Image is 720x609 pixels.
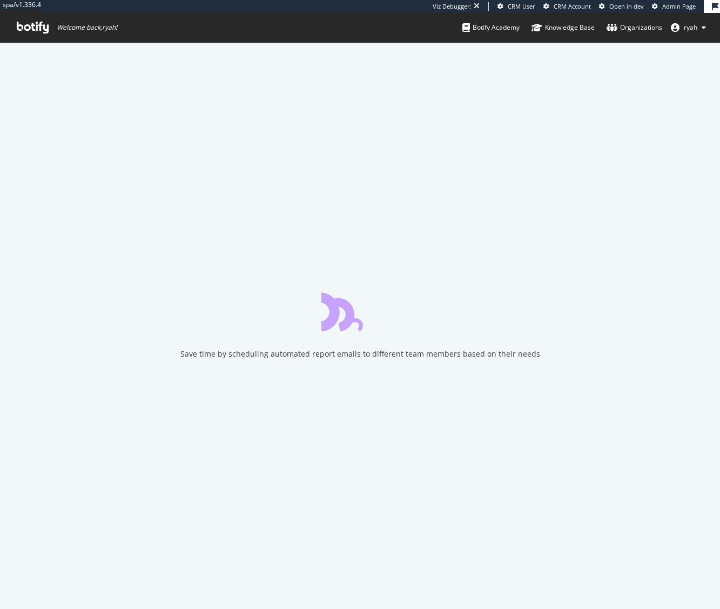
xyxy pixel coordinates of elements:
[531,13,595,42] a: Knowledge Base
[497,2,535,11] a: CRM User
[462,22,520,33] div: Botify Academy
[57,23,117,32] span: Welcome back, ryah !
[508,2,535,10] span: CRM User
[607,13,662,42] a: Organizations
[543,2,591,11] a: CRM Account
[180,349,540,359] div: Save time by scheduling automated report emails to different team members based on their needs
[554,2,591,10] span: CRM Account
[684,23,697,32] span: ryah
[462,13,520,42] a: Botify Academy
[531,22,595,33] div: Knowledge Base
[599,2,644,11] a: Open in dev
[609,2,644,10] span: Open in dev
[433,2,472,11] div: Viz Debugger:
[652,2,696,11] a: Admin Page
[662,19,715,36] button: ryah
[607,22,662,33] div: Organizations
[662,2,696,10] span: Admin Page
[321,292,399,331] div: animation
